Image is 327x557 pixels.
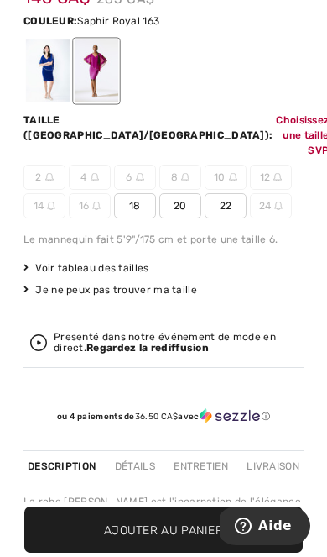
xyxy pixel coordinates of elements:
[86,342,209,354] strong: Regardez la rediffusion
[77,15,159,27] span: Saphir Royal 163
[114,193,156,218] span: 18
[250,165,292,190] span: 12
[205,165,247,190] span: 10
[23,165,65,190] span: 2
[23,193,65,218] span: 14
[26,39,70,102] div: Saphir Royal 163
[92,202,101,210] img: ring-m.svg
[220,507,310,549] iframe: Ouvre un widget dans lequel vous pouvez trouver plus d’informations
[23,451,100,481] div: Description
[75,39,118,102] div: Empress
[136,173,144,181] img: ring-m.svg
[23,408,304,424] div: ou 4 paiements de avec
[250,193,292,218] span: 24
[30,334,47,351] img: Regardez la rediffusion
[274,202,283,210] img: ring-m.svg
[181,173,189,181] img: ring-m.svg
[242,451,304,481] div: Livraison
[23,232,304,247] div: Le mannequin fait 5'9"/175 cm et porte une taille 6.
[104,521,223,539] span: Ajouter au panier
[169,451,232,481] div: Entretien
[23,15,77,27] span: Couleur:
[23,113,276,158] div: Taille ([GEOGRAPHIC_DATA]/[GEOGRAPHIC_DATA]):
[54,332,297,354] div: Presenté dans notre événement de mode en direct.
[111,451,159,481] div: Détails
[23,260,149,276] span: Voir tableau des tailles
[200,408,260,423] img: Sezzle
[135,412,179,422] span: 36.50 CA$
[45,173,54,181] img: ring-m.svg
[159,165,201,190] span: 8
[91,173,99,181] img: ring-m.svg
[229,173,237,181] img: ring-m.svg
[23,408,304,430] div: ou 4 paiements de36.50 CA$avecSezzle Cliquez pour en savoir plus sur Sezzle
[47,202,55,210] img: ring-m.svg
[205,193,247,218] span: 22
[23,282,304,297] div: Je ne peux pas trouver ma taille
[273,173,282,181] img: ring-m.svg
[69,193,111,218] span: 16
[24,507,303,553] button: Ajouter au panier
[69,165,111,190] span: 4
[159,193,201,218] span: 20
[114,165,156,190] span: 6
